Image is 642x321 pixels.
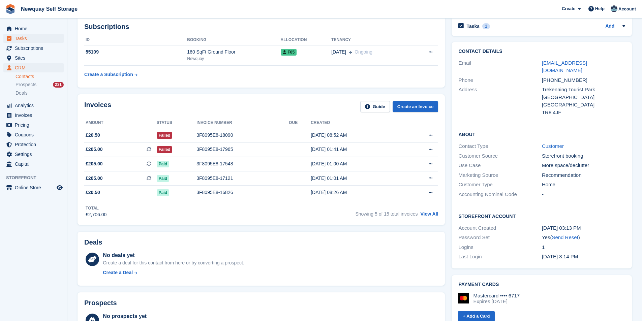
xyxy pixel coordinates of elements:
span: Storefront [6,174,67,181]
div: Address [458,86,542,116]
th: ID [84,35,187,45]
a: Contacts [16,73,64,80]
div: [DATE] 01:01 AM [311,175,402,182]
h2: Invoices [84,101,111,112]
span: Showing 5 of 15 total invoices [355,211,418,217]
div: 3F8095E8-17548 [196,160,289,167]
a: Send Reset [552,234,578,240]
a: [EMAIL_ADDRESS][DOMAIN_NAME] [542,60,587,73]
a: menu [3,140,64,149]
span: Ongoing [355,49,372,55]
a: menu [3,150,64,159]
div: [DATE] 01:00 AM [311,160,402,167]
a: Create an Invoice [393,101,438,112]
div: Trekenning Tourist Park [542,86,625,94]
div: 3F8095E8-16826 [196,189,289,196]
div: 55109 [84,49,187,56]
span: Paid [157,161,169,167]
a: View All [421,211,438,217]
th: Tenancy [331,35,411,45]
span: Account [618,6,636,12]
th: Status [157,118,196,128]
div: [GEOGRAPHIC_DATA] [542,94,625,101]
div: TR8 4JF [542,109,625,117]
th: Invoice number [196,118,289,128]
h2: Payment cards [458,282,625,287]
div: Phone [458,76,542,84]
div: [GEOGRAPHIC_DATA] [542,101,625,109]
span: Sites [15,53,55,63]
span: Failed [157,132,173,139]
a: Prospects 231 [16,81,64,88]
span: Create [562,5,575,12]
a: menu [3,53,64,63]
th: Booking [187,35,280,45]
div: - [542,191,625,198]
time: 2024-09-29 14:14:57 UTC [542,254,578,259]
div: Home [542,181,625,189]
a: menu [3,183,64,192]
div: 231 [53,82,64,88]
span: £205.00 [86,175,103,182]
div: 3F8095E8-18090 [196,132,289,139]
a: menu [3,159,64,169]
span: Protection [15,140,55,149]
div: [DATE] 08:26 AM [311,189,402,196]
img: stora-icon-8386f47178a22dfd0bd8f6a31ec36ba5ce8667c1dd55bd0f319d3a0aa187defe.svg [5,4,16,14]
div: £2,706.00 [86,211,106,218]
a: Guide [360,101,390,112]
div: [DATE] 01:41 AM [311,146,402,153]
span: £20.50 [86,132,100,139]
div: No deals yet [103,251,244,259]
th: Due [289,118,311,128]
div: No prospects yet [103,312,247,320]
span: Coupons [15,130,55,139]
a: Customer [542,143,564,149]
a: Create a Deal [103,269,244,276]
div: Mastercard •••• 6717 [473,293,520,299]
div: Accounting Nominal Code [458,191,542,198]
h2: Tasks [466,23,480,29]
span: Paid [157,175,169,182]
span: [DATE] [331,49,346,56]
img: Colette Pearce [611,5,617,12]
div: Use Case [458,162,542,169]
div: [PHONE_NUMBER] [542,76,625,84]
div: Account Created [458,224,542,232]
div: Expires [DATE] [473,298,520,304]
div: Password Set [458,234,542,242]
span: Paid [157,189,169,196]
div: Create a deal for this contact from here or by converting a prospect. [103,259,244,266]
span: ( ) [550,234,580,240]
div: Logins [458,244,542,251]
h2: About [458,131,625,137]
div: Yes [542,234,625,242]
a: Preview store [56,184,64,192]
a: Newquay Self Storage [18,3,80,14]
h2: Deals [84,238,102,246]
div: More space/declutter [542,162,625,169]
a: Add [605,23,614,30]
th: Created [311,118,402,128]
div: Storefront booking [542,152,625,160]
div: 160 SqFt Ground Floor [187,49,280,56]
div: 1 [482,23,490,29]
div: 3F8095E8-17965 [196,146,289,153]
div: Marketing Source [458,171,542,179]
a: menu [3,43,64,53]
div: Create a Subscription [84,71,133,78]
th: Amount [84,118,157,128]
a: menu [3,63,64,72]
div: Email [458,59,542,74]
div: Total [86,205,106,211]
span: Invoices [15,110,55,120]
img: Mastercard Logo [458,293,469,303]
span: Settings [15,150,55,159]
span: Deals [16,90,28,96]
a: menu [3,101,64,110]
span: £205.00 [86,160,103,167]
div: Last Login [458,253,542,261]
h2: Subscriptions [84,23,438,31]
span: Capital [15,159,55,169]
a: menu [3,120,64,130]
